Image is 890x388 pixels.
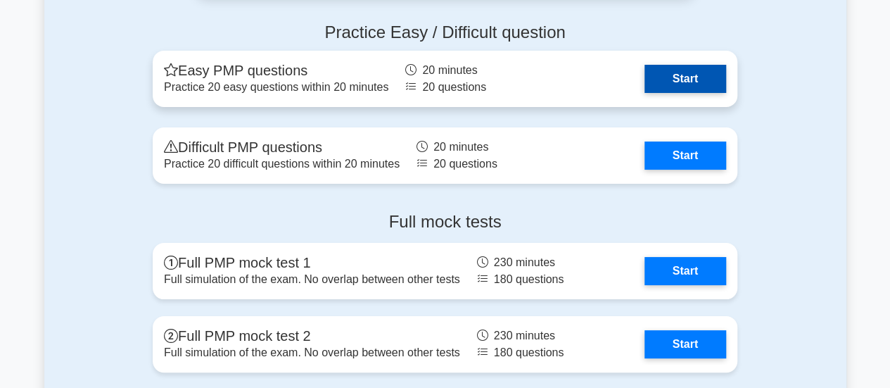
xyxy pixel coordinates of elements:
h4: Full mock tests [153,212,737,232]
a: Start [644,65,726,93]
h4: Practice Easy / Difficult question [153,23,737,43]
a: Start [644,142,726,170]
a: Start [644,330,726,358]
a: Start [644,257,726,285]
